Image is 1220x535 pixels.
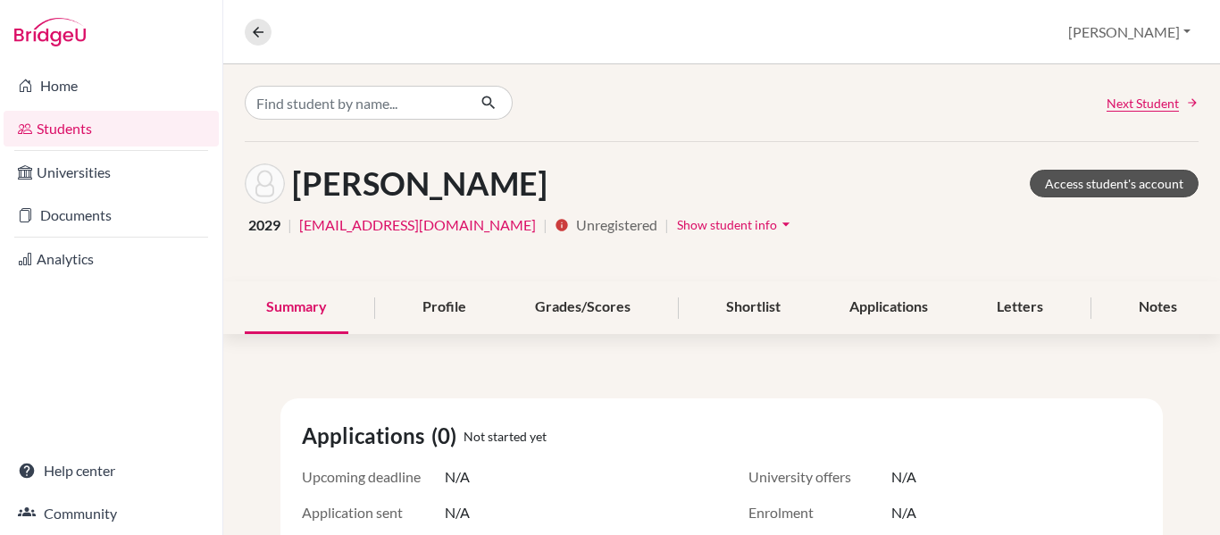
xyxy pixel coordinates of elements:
[4,155,219,190] a: Universities
[4,197,219,233] a: Documents
[445,466,470,488] span: N/A
[705,281,802,334] div: Shortlist
[1117,281,1199,334] div: Notes
[891,502,916,523] span: N/A
[292,164,547,203] h1: [PERSON_NAME]
[891,466,916,488] span: N/A
[288,214,292,236] span: |
[302,466,445,488] span: Upcoming deadline
[302,502,445,523] span: Application sent
[514,281,652,334] div: Grades/Scores
[676,211,796,238] button: Show student infoarrow_drop_down
[245,163,285,204] img: Adrian Farach's avatar
[748,502,891,523] span: Enrolment
[828,281,949,334] div: Applications
[299,214,536,236] a: [EMAIL_ADDRESS][DOMAIN_NAME]
[677,217,777,232] span: Show student info
[245,281,348,334] div: Summary
[4,496,219,531] a: Community
[4,453,219,489] a: Help center
[576,214,657,236] span: Unregistered
[14,18,86,46] img: Bridge-U
[4,68,219,104] a: Home
[555,218,569,232] i: info
[445,502,470,523] span: N/A
[401,281,488,334] div: Profile
[543,214,547,236] span: |
[4,241,219,277] a: Analytics
[1107,94,1179,113] span: Next Student
[1030,170,1199,197] a: Access student's account
[4,111,219,146] a: Students
[975,281,1065,334] div: Letters
[1107,94,1199,113] a: Next Student
[431,420,464,452] span: (0)
[777,215,795,233] i: arrow_drop_down
[245,86,466,120] input: Find student by name...
[248,214,280,236] span: 2029
[1060,15,1199,49] button: [PERSON_NAME]
[464,427,547,446] span: Not started yet
[302,420,431,452] span: Applications
[748,466,891,488] span: University offers
[664,214,669,236] span: |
